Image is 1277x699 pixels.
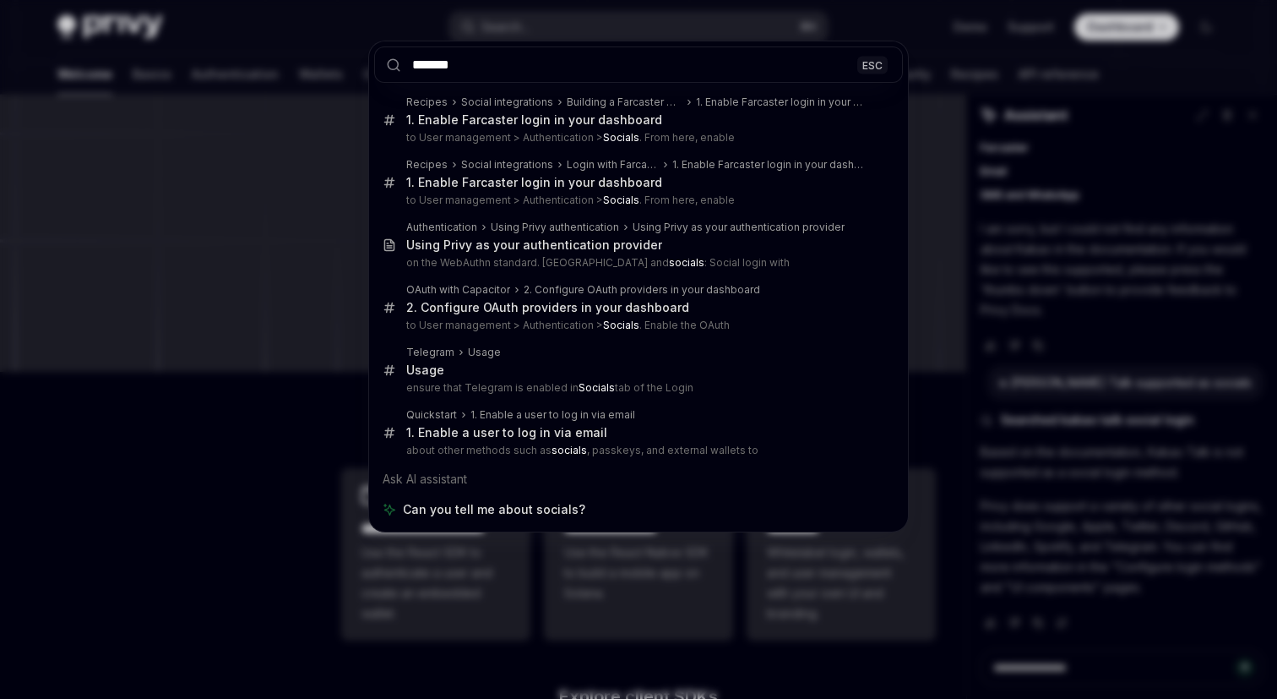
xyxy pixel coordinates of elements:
[468,346,501,359] div: Usage
[406,96,448,109] div: Recipes
[406,381,867,395] p: ensure that Telegram is enabled in tab of the Login
[633,221,845,234] div: Using Privy as your authentication provider
[406,425,607,440] div: 1. Enable a user to log in via email
[406,346,454,359] div: Telegram
[470,408,635,422] div: 1. Enable a user to log in via email
[406,131,867,145] p: to User management > Authentication > . From here, enable
[406,221,477,234] div: Authentication
[567,96,682,109] div: Building a Farcaster Mini App
[406,408,457,422] div: Quickstart
[491,221,619,234] div: Using Privy authentication
[603,194,639,206] b: Socials
[696,96,867,109] div: 1. Enable Farcaster login in your dashboard
[672,158,867,172] div: 1. Enable Farcaster login in your dashboard
[406,363,444,378] div: Usage
[603,319,639,331] b: Socials
[406,444,867,457] p: about other methods such as , passkeys, and external wallets to
[461,96,553,109] div: Social integrations
[406,300,689,315] div: 2. Configure OAuth providers in your dashboard
[406,112,662,128] div: 1. Enable Farcaster login in your dashboard
[567,158,659,172] div: Login with Farcaster
[406,256,867,270] p: on the WebAuthn standard. [GEOGRAPHIC_DATA] and : Social login with
[406,194,867,207] p: to User management > Authentication > . From here, enable
[857,56,888,74] div: ESC
[406,238,662,253] div: Using Privy as your authentication provider
[579,381,615,394] b: Socials
[406,283,510,297] div: OAuth with Capacitor
[669,256,704,269] b: socials
[406,175,662,190] div: 1. Enable Farcaster login in your dashboard
[603,131,639,144] b: Socials
[406,319,867,332] p: to User management > Authentication > . Enable the OAuth
[403,501,585,518] span: Can you tell me about socials?
[461,158,553,172] div: Social integrations
[374,464,903,494] div: Ask AI assistant
[552,444,587,456] b: socials
[406,158,448,172] div: Recipes
[524,283,760,297] div: 2. Configure OAuth providers in your dashboard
